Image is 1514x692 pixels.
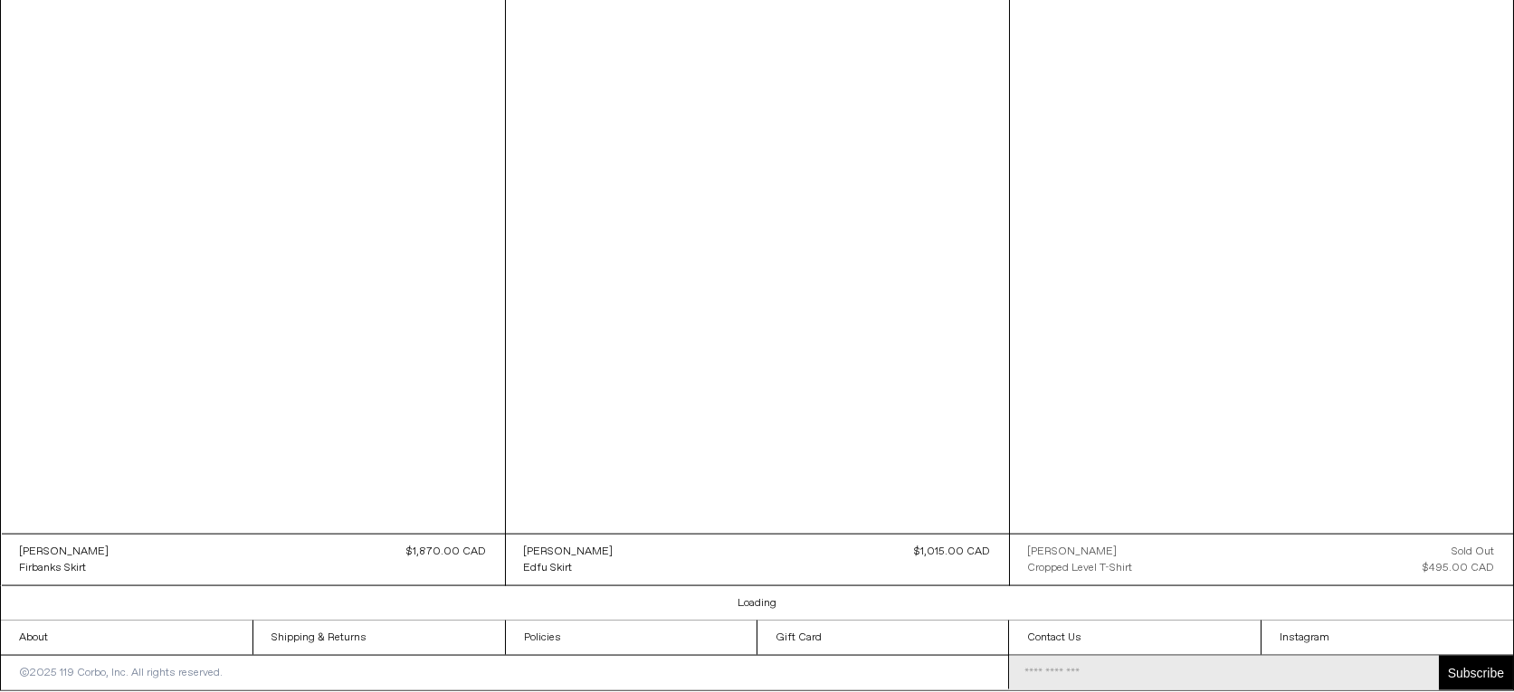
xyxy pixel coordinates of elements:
button: Subscribe [1439,656,1513,690]
div: $1,870.00 CAD [407,544,487,560]
a: [PERSON_NAME] [1028,544,1133,560]
a: Edfu Skirt [524,560,614,576]
a: Gift Card [757,621,1009,655]
a: Policies [506,621,757,655]
div: Cropped Level T-Shirt [1028,561,1133,576]
div: [PERSON_NAME] [524,545,614,560]
a: Loading [738,596,776,611]
div: Firbanks Skirt [20,561,87,576]
div: Edfu Skirt [524,561,573,576]
p: ©2025 119 Corbo, Inc. All rights reserved. [1,656,241,690]
div: $1,015.00 CAD [915,544,991,560]
div: [PERSON_NAME] [1028,545,1118,560]
a: About [1,621,252,655]
a: Cropped Level T-Shirt [1028,560,1133,576]
a: Firbanks Skirt [20,560,110,576]
input: Email Address [1009,656,1439,690]
div: $495.00 CAD [1424,560,1495,576]
a: [PERSON_NAME] [20,544,110,560]
a: Contact Us [1009,621,1261,655]
div: [PERSON_NAME] [20,545,110,560]
a: [PERSON_NAME] [524,544,614,560]
div: Sold out [1452,544,1495,560]
a: Instagram [1262,621,1513,655]
a: Shipping & Returns [253,621,505,655]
